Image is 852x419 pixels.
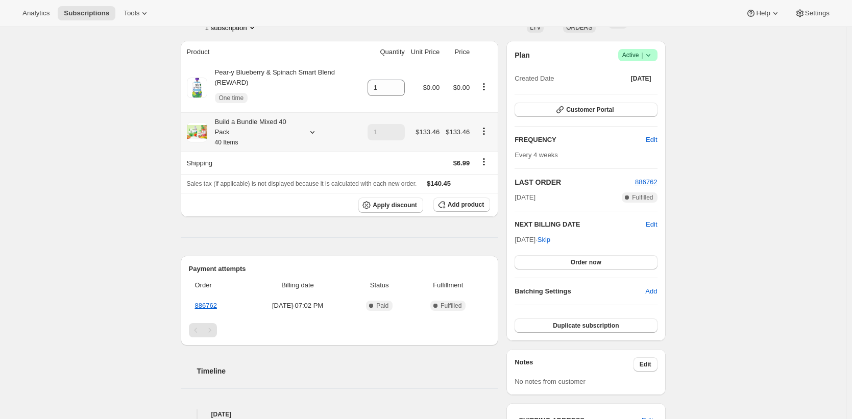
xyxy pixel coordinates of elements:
[16,6,56,20] button: Analytics
[515,378,586,385] span: No notes from customer
[632,193,653,202] span: Fulfilled
[805,9,830,17] span: Settings
[358,198,423,213] button: Apply discount
[566,24,592,31] span: ORDERS
[566,106,614,114] span: Customer Portal
[515,103,657,117] button: Customer Portal
[441,302,461,310] span: Fulfilled
[515,318,657,333] button: Duplicate subscription
[448,201,484,209] span: Add product
[197,366,499,376] h2: Timeline
[515,286,645,297] h6: Batching Settings
[207,117,299,147] div: Build a Bundle Mixed 40 Pack
[181,152,364,174] th: Shipping
[538,235,550,245] span: Skip
[476,156,492,167] button: Shipping actions
[353,280,406,290] span: Status
[181,41,364,63] th: Product
[641,51,643,59] span: |
[515,236,550,243] span: [DATE] ·
[476,126,492,137] button: Product actions
[640,132,663,148] button: Edit
[416,128,440,136] span: $133.46
[515,255,657,269] button: Order now
[189,323,491,337] nav: Pagination
[117,6,156,20] button: Tools
[515,177,635,187] h2: LAST ORDER
[635,178,657,186] a: 886762
[219,94,244,102] span: One time
[515,357,634,372] h3: Notes
[515,73,554,84] span: Created Date
[195,302,217,309] a: 886762
[58,6,115,20] button: Subscriptions
[423,84,440,91] span: $0.00
[187,78,207,98] img: product img
[635,177,657,187] button: 886762
[412,280,484,290] span: Fulfillment
[631,75,651,83] span: [DATE]
[625,71,658,86] button: [DATE]
[634,357,658,372] button: Edit
[645,286,657,297] span: Add
[189,274,246,297] th: Order
[531,232,556,248] button: Skip
[446,128,470,136] span: $133.46
[515,219,646,230] h2: NEXT BILLING DATE
[408,41,443,63] th: Unit Price
[553,322,619,330] span: Duplicate subscription
[453,84,470,91] span: $0.00
[646,135,657,145] span: Edit
[373,201,417,209] span: Apply discount
[189,264,491,274] h2: Payment attempts
[646,219,657,230] button: Edit
[433,198,490,212] button: Add product
[530,24,541,31] span: LTV
[515,151,558,159] span: Every 4 weeks
[639,283,663,300] button: Add
[376,302,388,310] span: Paid
[64,9,109,17] span: Subscriptions
[515,192,535,203] span: [DATE]
[571,258,601,266] span: Order now
[207,67,361,108] div: Pear-y Blueberry & Spinach Smart Blend (REWARD)
[187,180,417,187] span: Sales tax (if applicable) is not displayed because it is calculated with each new order.
[515,50,530,60] h2: Plan
[740,6,786,20] button: Help
[249,280,347,290] span: Billing date
[756,9,770,17] span: Help
[124,9,139,17] span: Tools
[622,50,653,60] span: Active
[789,6,836,20] button: Settings
[453,159,470,167] span: $6.99
[364,41,408,63] th: Quantity
[515,135,646,145] h2: FREQUENCY
[215,139,238,146] small: 40 Items
[427,180,451,187] span: $140.45
[640,360,651,368] span: Edit
[476,81,492,92] button: Product actions
[249,301,347,311] span: [DATE] · 07:02 PM
[443,41,473,63] th: Price
[22,9,50,17] span: Analytics
[205,22,257,33] button: Product actions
